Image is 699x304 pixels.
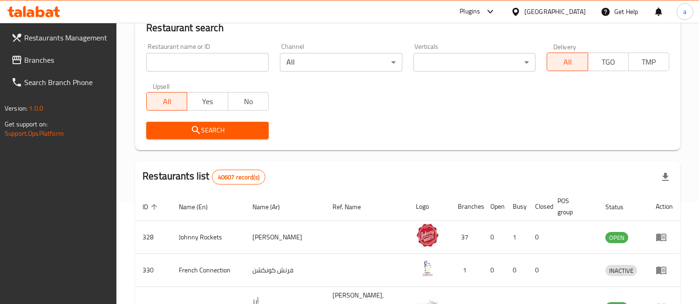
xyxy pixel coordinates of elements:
[179,201,220,212] span: Name (En)
[628,53,669,71] button: TMP
[557,195,587,218] span: POS group
[24,32,109,43] span: Restaurants Management
[5,102,27,114] span: Version:
[524,7,586,17] div: [GEOGRAPHIC_DATA]
[528,192,550,221] th: Closed
[245,254,325,287] td: فرنش كونكشن
[171,254,245,287] td: French Connection
[460,6,480,17] div: Plugins
[553,43,577,50] label: Delivery
[483,221,505,254] td: 0
[605,265,637,276] div: INACTIVE
[150,95,183,108] span: All
[528,221,550,254] td: 0
[232,95,265,108] span: No
[416,224,439,247] img: Johnny Rockets
[408,192,450,221] th: Logo
[632,55,665,69] span: TMP
[146,53,269,72] input: Search for restaurant name or ID..
[146,122,269,139] button: Search
[135,221,171,254] td: 328
[551,55,584,69] span: All
[191,95,224,108] span: Yes
[528,254,550,287] td: 0
[245,221,325,254] td: [PERSON_NAME]
[605,265,637,276] span: INACTIVE
[656,264,673,276] div: Menu
[154,125,261,136] span: Search
[280,53,402,72] div: All
[253,201,292,212] span: Name (Ar)
[450,221,483,254] td: 37
[416,257,439,280] img: French Connection
[146,21,669,35] h2: Restaurant search
[588,53,629,71] button: TGO
[24,54,109,66] span: Branches
[5,127,64,139] a: Support.OpsPlatform
[505,192,528,221] th: Busy
[605,232,628,243] span: OPEN
[143,169,265,185] h2: Restaurants list
[683,7,686,17] span: a
[228,92,269,111] button: No
[153,83,170,89] label: Upsell
[654,166,677,188] div: Export file
[483,254,505,287] td: 0
[547,53,588,71] button: All
[648,192,680,221] th: Action
[24,77,109,88] span: Search Branch Phone
[505,221,528,254] td: 1
[135,254,171,287] td: 330
[4,71,117,93] a: Search Branch Phone
[146,92,187,111] button: All
[212,173,265,182] span: 40607 record(s)
[505,254,528,287] td: 0
[592,55,625,69] span: TGO
[212,170,265,185] div: Total records count
[143,201,160,212] span: ID
[450,254,483,287] td: 1
[333,201,373,212] span: Ref. Name
[29,102,43,114] span: 1.0.0
[414,53,536,72] div: ​
[187,92,228,111] button: Yes
[171,221,245,254] td: Johnny Rockets
[4,26,117,49] a: Restaurants Management
[5,118,48,130] span: Get support on:
[656,231,673,243] div: Menu
[450,192,483,221] th: Branches
[4,49,117,71] a: Branches
[605,201,636,212] span: Status
[605,232,628,243] div: OPEN
[483,192,505,221] th: Open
